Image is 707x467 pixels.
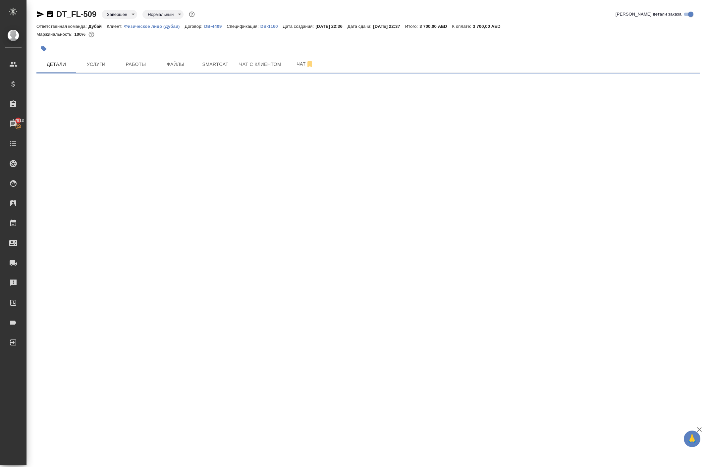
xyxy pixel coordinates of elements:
a: DB-1160 [260,23,283,29]
button: Скопировать ссылку для ЯМессенджера [36,10,44,18]
span: Услуги [80,60,112,69]
span: 🙏 [686,432,698,446]
p: Маржинальность: [36,32,74,37]
a: DB-4409 [204,23,227,29]
div: Завершен [142,10,184,19]
p: Дата сдачи: [348,24,373,29]
p: Договор: [185,24,204,29]
p: 100% [74,32,87,37]
p: 3 700,00 AED [473,24,505,29]
button: Скопировать ссылку [46,10,54,18]
a: Физическое лицо (Дубаи) [124,23,185,29]
button: Добавить тэг [36,41,51,56]
p: Физическое лицо (Дубаи) [124,24,185,29]
p: Дубай [88,24,107,29]
svg: Отписаться [306,60,314,68]
p: Спецификация: [227,24,260,29]
span: Работы [120,60,152,69]
p: DB-1160 [260,24,283,29]
p: Ответственная команда: [36,24,88,29]
span: 17913 [9,117,28,124]
span: Чат с клиентом [239,60,281,69]
a: DT_FL-509 [56,10,96,19]
p: 3 700,00 AED [419,24,452,29]
p: DB-4409 [204,24,227,29]
p: Дата создания: [283,24,315,29]
span: [PERSON_NAME] детали заказа [616,11,681,18]
button: Нормальный [146,12,176,17]
button: 🙏 [684,431,700,447]
p: [DATE] 22:37 [373,24,405,29]
p: Итого: [405,24,419,29]
div: Завершен [102,10,137,19]
span: Файлы [160,60,191,69]
button: Доп статусы указывают на важность/срочность заказа [188,10,196,19]
p: К оплате: [452,24,473,29]
span: Чат [289,60,321,68]
a: 17913 [2,116,25,132]
button: Завершен [105,12,129,17]
p: [DATE] 22:36 [315,24,348,29]
span: Smartcat [199,60,231,69]
button: 12.00 AED; [87,30,96,39]
span: Детали [40,60,72,69]
p: Клиент: [107,24,124,29]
